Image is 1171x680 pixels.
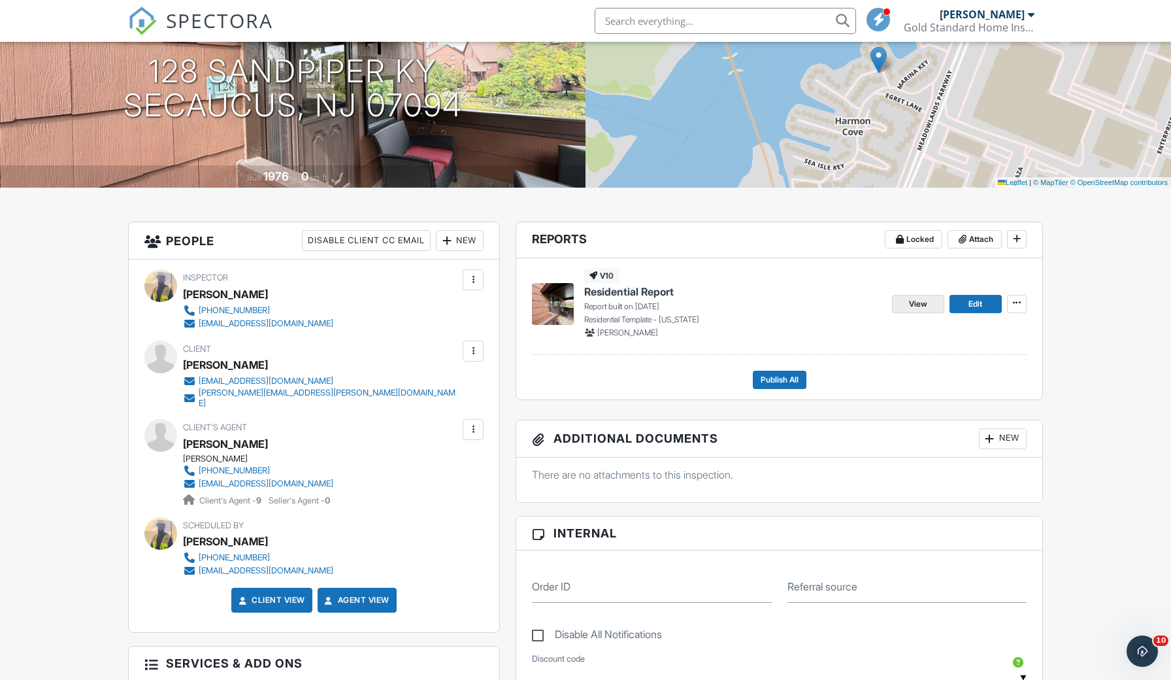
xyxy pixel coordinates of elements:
a: Client View [236,594,305,607]
a: SPECTORA [128,18,273,45]
div: [PHONE_NUMBER] [199,305,270,316]
label: Order ID [532,579,570,594]
div: [PERSON_NAME][EMAIL_ADDRESS][PERSON_NAME][DOMAIN_NAME] [199,388,459,409]
strong: 0 [325,496,330,505]
span: Built [247,173,261,182]
span: Client [183,344,211,354]
div: 1976 [263,169,289,183]
label: Disable All Notifications [532,628,662,645]
div: Gold Standard Home Inspection [904,21,1034,34]
span: Scheduled By [183,520,244,530]
div: [EMAIL_ADDRESS][DOMAIN_NAME] [199,376,333,386]
strong: 9 [256,496,261,505]
div: ‪[PHONE_NUMBER]‬ [199,466,270,476]
span: | [1029,178,1031,186]
a: [EMAIL_ADDRESS][DOMAIN_NAME] [183,375,459,388]
span: Seller's Agent - [269,496,330,505]
span: Client's Agent [183,422,247,432]
div: [PERSON_NAME] [183,355,268,375]
a: [PERSON_NAME][EMAIL_ADDRESS][PERSON_NAME][DOMAIN_NAME] [183,388,459,409]
h3: Internal [516,517,1042,551]
a: ‪[PHONE_NUMBER]‬ [183,464,333,477]
a: Leaflet [998,178,1027,186]
a: [EMAIL_ADDRESS][DOMAIN_NAME] [183,564,333,577]
span: 10 [1153,636,1168,646]
span: Client's Agent - [199,496,263,505]
div: 0 [301,169,308,183]
img: Marker [870,46,887,73]
div: [PERSON_NAME] [183,532,268,551]
a: Agent View [322,594,389,607]
div: [EMAIL_ADDRESS][DOMAIN_NAME] [199,566,333,576]
input: Search everything... [595,8,856,34]
div: [PERSON_NAME] [940,8,1025,21]
label: Discount code [532,653,585,665]
img: The Best Home Inspection Software - Spectora [128,7,157,35]
div: [PERSON_NAME] [183,454,344,464]
a: [EMAIL_ADDRESS][DOMAIN_NAME] [183,317,333,330]
div: [EMAIL_ADDRESS][DOMAIN_NAME] [199,479,333,489]
h3: People [129,222,499,260]
div: New [436,230,484,251]
a: [PERSON_NAME] [183,434,268,454]
span: sq. ft. [310,173,329,182]
span: Inspector [183,273,228,282]
iframe: Intercom live chat [1127,636,1158,667]
div: Disable Client CC Email [302,230,431,251]
span: SPECTORA [166,7,273,34]
div: New [979,428,1027,449]
a: [PHONE_NUMBER] [183,304,333,317]
div: [PERSON_NAME] [183,284,268,304]
div: [EMAIL_ADDRESS][DOMAIN_NAME] [199,318,333,329]
a: © OpenStreetMap contributors [1070,178,1168,186]
h3: Additional Documents [516,420,1042,458]
label: Referral source [787,579,857,594]
a: [EMAIL_ADDRESS][DOMAIN_NAME] [183,477,333,490]
h1: 128 Sandpiper Ky Secaucus, NJ 07094 [124,54,463,124]
a: [PHONE_NUMBER] [183,551,333,564]
a: © MapTiler [1033,178,1068,186]
p: There are no attachments to this inspection. [532,467,1027,482]
div: [PHONE_NUMBER] [199,552,270,563]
